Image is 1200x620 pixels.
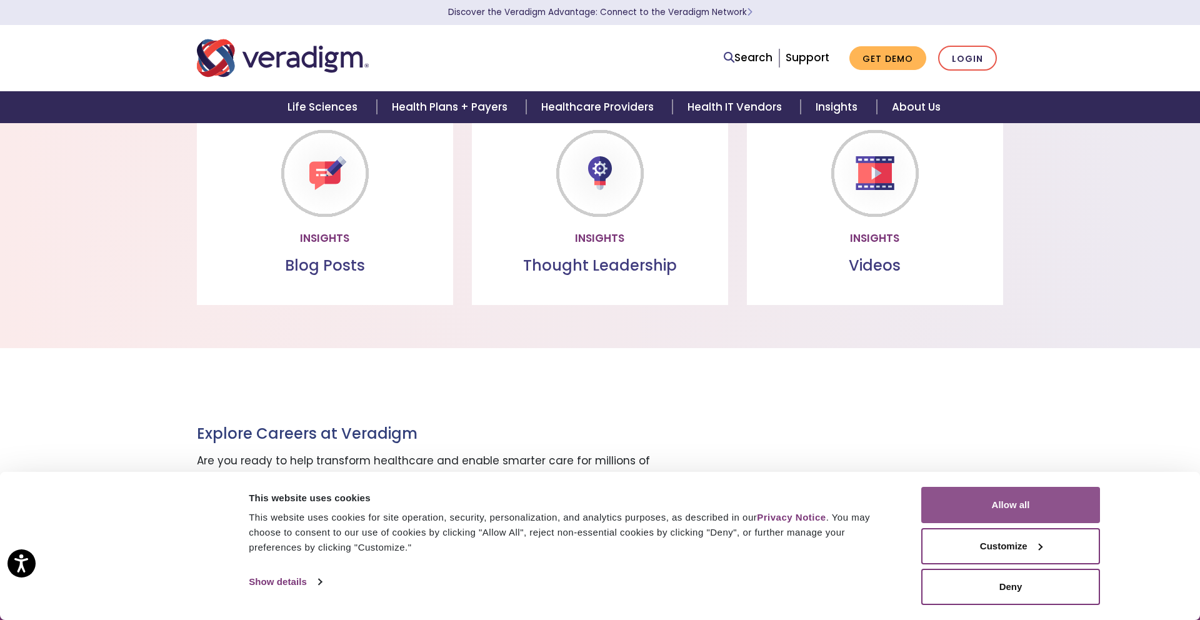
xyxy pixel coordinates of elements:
[249,572,321,591] a: Show details
[526,91,672,123] a: Healthcare Providers
[938,46,997,71] a: Login
[921,487,1100,523] button: Allow all
[197,37,369,79] img: Veradigm logo
[849,46,926,71] a: Get Demo
[757,512,826,522] a: Privacy Notice
[482,257,718,275] h3: Thought Leadership
[801,91,876,123] a: Insights
[207,257,443,275] h3: Blog Posts
[197,452,659,486] p: Are you ready to help transform healthcare and enable smarter care for millions of people?
[249,510,893,555] div: This website uses cookies for site operation, security, personalization, and analytics purposes, ...
[448,6,752,18] a: Discover the Veradigm Advantage: Connect to the Veradigm NetworkLearn More
[724,49,772,66] a: Search
[482,230,718,247] p: Insights
[786,50,829,65] a: Support
[672,91,801,123] a: Health IT Vendors
[272,91,376,123] a: Life Sciences
[197,425,659,443] h3: Explore Careers at Veradigm
[207,230,443,247] p: Insights
[921,569,1100,605] button: Deny
[921,528,1100,564] button: Customize
[877,91,956,123] a: About Us
[377,91,526,123] a: Health Plans + Payers
[747,6,752,18] span: Learn More
[757,257,993,275] h3: Videos
[757,230,993,247] p: Insights
[249,491,893,506] div: This website uses cookies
